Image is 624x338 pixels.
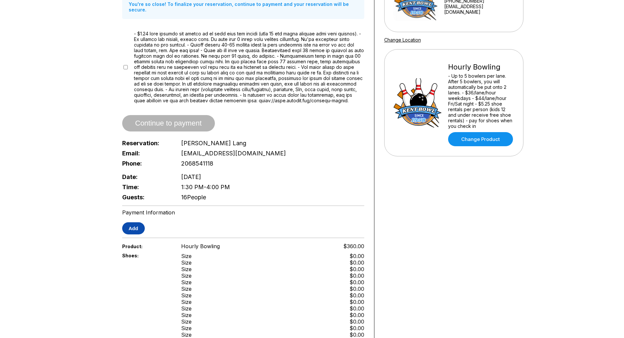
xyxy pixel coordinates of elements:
[181,184,230,190] span: 1:30 PM - 4:00 PM
[122,222,145,234] button: Add
[181,299,192,305] div: Size
[181,312,192,318] div: Size
[181,325,192,331] div: Size
[181,194,206,201] span: 16 People
[122,244,171,249] span: Product:
[181,272,192,279] div: Size
[444,4,514,15] a: [EMAIL_ADDRESS][DOMAIN_NAME]
[122,150,171,157] span: Email:
[350,286,364,292] div: $0.00
[448,73,515,129] div: - Up to 5 bowlers per lane. After 5 bowlers, you will automatically be put onto 2 lanes. - $36/la...
[343,243,364,249] span: $360.00
[448,132,513,146] a: Change Product
[181,286,192,292] div: Size
[181,253,192,259] div: Size
[350,299,364,305] div: $0.00
[350,318,364,325] div: $0.00
[181,243,220,249] span: Hourly Bowling
[350,279,364,286] div: $0.00
[122,194,171,201] span: Guests:
[134,31,364,103] label: - $1.24 lore ipsumdo sit ametco ad el sedd eius tem incidi (utla 15 etd magna aliquae admi veni q...
[181,160,213,167] span: 2068541118
[181,266,192,272] div: Size
[181,318,192,325] div: Size
[122,173,171,180] span: Date:
[181,150,286,157] span: [EMAIL_ADDRESS][DOMAIN_NAME]
[181,331,192,338] div: Size
[350,292,364,299] div: $0.00
[350,266,364,272] div: $0.00
[181,305,192,312] div: Size
[122,140,171,147] span: Reservation:
[350,253,364,259] div: $0.00
[350,272,364,279] div: $0.00
[181,292,192,299] div: Size
[122,184,171,190] span: Time:
[350,259,364,266] div: $0.00
[384,37,421,43] a: Change Location
[181,173,201,180] span: [DATE]
[350,312,364,318] div: $0.00
[393,78,442,128] img: Hourly Bowling
[350,305,364,312] div: $0.00
[350,331,364,338] div: $0.00
[181,140,246,147] span: [PERSON_NAME] Lang
[181,279,192,286] div: Size
[122,209,364,216] div: Payment Information
[350,325,364,331] div: $0.00
[122,160,171,167] span: Phone:
[181,259,192,266] div: Size
[122,253,171,258] span: Shoes:
[448,63,515,71] div: Hourly Bowling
